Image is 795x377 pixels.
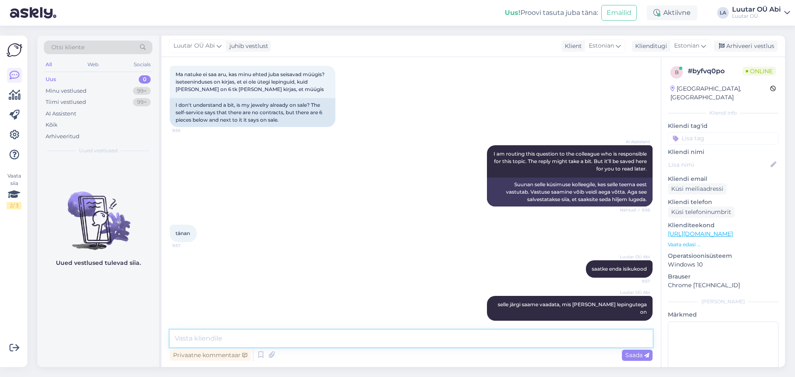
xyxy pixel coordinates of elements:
div: Luutar OÜ Abi [732,6,781,13]
div: Proovi tasuta juba täna: [505,8,598,18]
span: Uued vestlused [79,147,118,154]
div: Küsi telefoninumbrit [668,207,735,218]
div: 99+ [133,98,151,106]
button: Emailid [601,5,637,21]
div: All [44,59,53,70]
span: tänan [176,230,190,236]
p: Vaata edasi ... [668,241,778,248]
div: LA [717,7,729,19]
input: Lisa nimi [668,160,769,169]
div: Uus [46,75,56,84]
span: AI Assistent [619,139,650,145]
div: Vaata siia [7,172,22,209]
div: Suunan selle küsimuse kolleegile, kes selle teema eest vastutab. Vastuse saamine võib veidi aega ... [487,178,653,207]
span: 9:55 [172,127,203,134]
span: 9:57 [172,243,203,249]
b: Uus! [505,9,520,17]
div: # byfvq0po [688,66,742,76]
p: Windows 10 [668,260,778,269]
p: Operatsioonisüsteem [668,252,778,260]
div: Socials [132,59,152,70]
div: Küsi meiliaadressi [668,183,727,195]
span: Otsi kliente [51,43,84,52]
div: Luutar OÜ [732,13,781,19]
p: Kliendi nimi [668,148,778,156]
div: juhib vestlust [226,42,268,50]
img: No chats [37,177,159,251]
div: 0 [139,75,151,84]
div: [PERSON_NAME] [668,298,778,305]
div: Klienditugi [632,42,667,50]
div: Aktiivne [647,5,697,20]
span: Nähtud ✓ 9:56 [619,207,650,213]
div: Tiimi vestlused [46,98,86,106]
img: Askly Logo [7,42,22,58]
span: Estonian [674,41,699,50]
div: Kõik [46,121,58,129]
div: 99+ [133,87,151,95]
div: Arhiveeritud [46,132,79,141]
div: [GEOGRAPHIC_DATA], [GEOGRAPHIC_DATA] [670,84,770,102]
span: Luutar OÜ Abi [173,41,215,50]
span: I am routing this question to the colleague who is responsible for this topic. The reply might ta... [494,151,648,172]
span: 9:59 [619,321,650,327]
div: AI Assistent [46,110,76,118]
p: Märkmed [668,310,778,319]
div: I don't understand a bit, is my jewelry already on sale? The self-service says that there are no ... [170,98,335,127]
span: 9:57 [619,278,650,284]
a: [URL][DOMAIN_NAME] [668,230,733,238]
div: Web [86,59,100,70]
span: Luutar OÜ Abi [619,289,650,295]
a: Luutar OÜ AbiLuutar OÜ [732,6,790,19]
p: Brauser [668,272,778,281]
span: Online [742,67,776,76]
div: 2 / 3 [7,202,22,209]
div: Arhiveeri vestlus [714,41,778,52]
span: b [675,69,679,75]
input: Lisa tag [668,132,778,144]
span: selle järgi saame vaadata, mis [PERSON_NAME] lepingutega on [498,301,648,315]
span: Ma natuke ei saa aru, kas minu ehted juba seisavad müügis? iseteeninduses on kirjas, et ei ole üt... [176,71,326,92]
span: saatke enda isikukood [592,266,647,272]
div: Klient [561,42,582,50]
p: Kliendi tag'id [668,122,778,130]
p: Klienditeekond [668,221,778,230]
span: Estonian [589,41,614,50]
div: Minu vestlused [46,87,87,95]
span: Saada [625,351,649,359]
p: Kliendi email [668,175,778,183]
p: Uued vestlused tulevad siia. [56,259,141,267]
p: Chrome [TECHNICAL_ID] [668,281,778,290]
div: Privaatne kommentaar [170,350,251,361]
div: Kliendi info [668,109,778,117]
p: Kliendi telefon [668,198,778,207]
span: Luutar OÜ Abi [619,254,650,260]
